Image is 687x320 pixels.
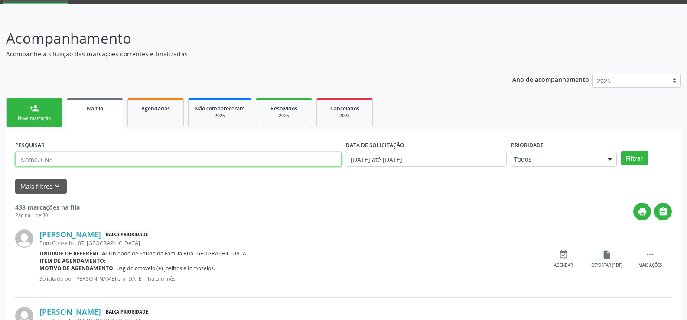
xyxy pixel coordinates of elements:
i: event_available [559,250,568,259]
span: Resolvidos [270,105,297,112]
p: Solicitado por [PERSON_NAME] em [DATE] - há um mês [39,275,542,282]
div: Bom Conselho, 87, [GEOGRAPHIC_DATA] [39,239,542,247]
i: print [638,207,647,217]
span: Não compareceram [195,105,245,112]
span: Todos [514,155,599,164]
label: Prioridade [511,139,544,152]
button: Mais filtroskeyboard_arrow_down [15,179,67,194]
a: [PERSON_NAME] [39,307,101,317]
input: Nome, CNS [15,152,342,167]
button:  [654,203,672,220]
div: Exportar (PDF) [591,262,622,268]
div: 2025 [195,113,245,119]
i:  [658,207,668,217]
div: Nova marcação [13,115,56,122]
i:  [645,250,655,259]
b: Item de agendamento: [39,257,106,265]
div: Agendar [554,262,573,268]
div: 2025 [323,113,366,119]
p: Ano de acompanhamento [512,74,589,84]
a: [PERSON_NAME] [39,229,101,239]
span: Agendados [141,105,170,112]
span: usg do cotovelo (e) joelhos e tornozelos. [117,265,215,272]
strong: 438 marcações na fila [15,203,80,211]
b: Unidade de referência: [39,250,107,257]
input: Selecione um intervalo [346,152,507,167]
span: Baixa Prioridade [104,307,150,317]
label: DATA DE SOLICITAÇÃO [346,139,404,152]
img: img [15,229,33,248]
b: Motivo de agendamento: [39,265,115,272]
div: person_add [29,103,39,113]
p: Acompanhamento [6,28,479,49]
button: Filtrar [621,151,648,165]
div: Mais ações [638,262,662,268]
div: Página 1 de 30 [15,212,80,219]
span: Cancelados [330,105,359,112]
button: print [633,203,651,220]
span: Na fila [87,105,103,112]
div: 2025 [262,113,306,119]
i: keyboard_arrow_down [52,181,62,191]
label: PESQUISAR [15,139,45,152]
p: Acompanhe a situação das marcações correntes e finalizadas [6,49,479,58]
span: Baixa Prioridade [104,230,150,239]
i: insert_drive_file [602,250,612,259]
span: Unidade de Saude da Familia Rua [GEOGRAPHIC_DATA] [109,250,248,257]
